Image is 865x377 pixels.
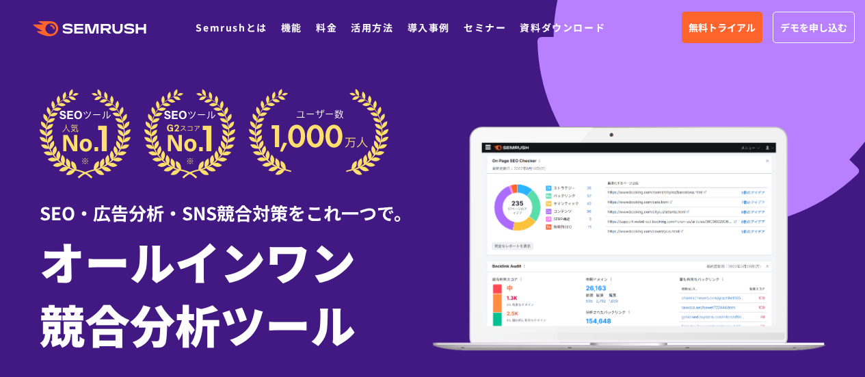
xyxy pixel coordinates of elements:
a: 料金 [316,21,337,34]
a: 機能 [281,21,302,34]
div: SEO・広告分析・SNS競合対策をこれ一つで。 [40,179,433,226]
span: デモを申し込む [780,20,847,35]
a: デモを申し込む [773,12,855,43]
a: 資料ダウンロード [520,21,605,34]
a: セミナー [464,21,506,34]
a: 導入事例 [408,21,450,34]
h1: オールインワン 競合分析ツール [40,229,433,355]
span: 無料トライアル [689,20,756,35]
a: Semrushとは [196,21,267,34]
a: 活用方法 [351,21,393,34]
a: 無料トライアル [682,12,762,43]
